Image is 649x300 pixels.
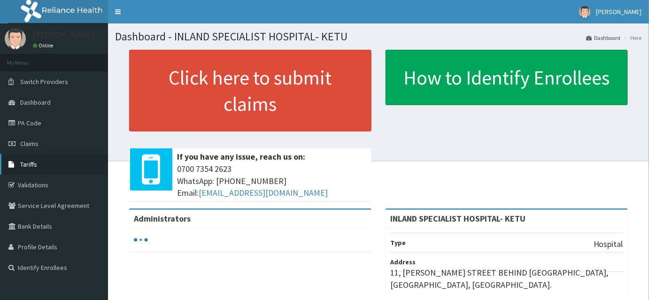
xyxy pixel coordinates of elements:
p: 11, [PERSON_NAME] STREET BEHIND [GEOGRAPHIC_DATA], [GEOGRAPHIC_DATA], [GEOGRAPHIC_DATA]. [390,267,623,291]
span: Claims [20,139,39,148]
a: Online [33,42,55,49]
strong: INLAND SPECIALIST HOSPITAL- KETU [390,213,525,224]
span: 0700 7354 2623 WhatsApp: [PHONE_NUMBER] Email: [177,163,367,199]
svg: audio-loading [134,233,148,247]
b: Type [390,238,406,247]
b: If you have any issue, reach us on: [177,151,305,162]
b: Address [390,258,416,266]
a: How to Identify Enrollees [386,50,628,105]
li: Here [622,34,642,42]
a: Dashboard [586,34,621,42]
a: Click here to submit claims [129,50,371,131]
span: Switch Providers [20,77,68,86]
img: User Image [579,6,591,18]
p: [PERSON_NAME] [33,31,94,39]
span: [PERSON_NAME] [596,8,642,16]
span: Tariffs [20,160,37,169]
img: User Image [5,28,26,49]
p: Hospital [594,238,623,250]
a: [EMAIL_ADDRESS][DOMAIN_NAME] [199,187,328,198]
h1: Dashboard - INLAND SPECIALIST HOSPITAL- KETU [115,31,642,43]
span: Dashboard [20,98,51,107]
b: Administrators [134,213,191,224]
